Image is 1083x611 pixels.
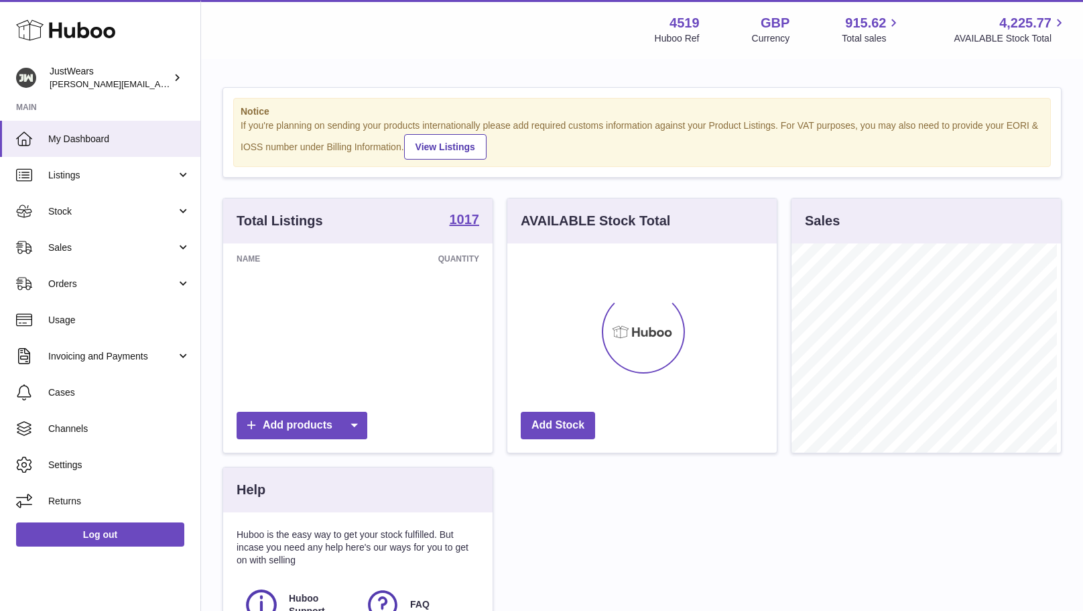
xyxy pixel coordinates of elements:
[761,14,789,32] strong: GBP
[338,243,493,274] th: Quantity
[954,14,1067,45] a: 4,225.77 AVAILABLE Stock Total
[521,212,670,230] h3: AVAILABLE Stock Total
[48,314,190,327] span: Usage
[48,386,190,399] span: Cases
[410,598,430,611] span: FAQ
[241,119,1043,160] div: If you're planning on sending your products internationally please add required customs informati...
[48,459,190,471] span: Settings
[805,212,840,230] h3: Sales
[48,205,176,218] span: Stock
[999,14,1052,32] span: 4,225.77
[670,14,700,32] strong: 4519
[223,243,338,274] th: Name
[842,32,901,45] span: Total sales
[16,522,184,547] a: Log out
[237,481,265,499] h3: Help
[237,412,367,439] a: Add products
[48,169,176,182] span: Listings
[521,412,595,439] a: Add Stock
[237,529,479,567] p: Huboo is the easy way to get your stock fulfilled. But incase you need any help here's our ways f...
[48,133,190,146] span: My Dashboard
[842,14,901,45] a: 915.62 Total sales
[954,32,1067,45] span: AVAILABLE Stock Total
[48,350,176,363] span: Invoicing and Payments
[50,65,170,91] div: JustWears
[48,241,176,254] span: Sales
[450,213,480,229] a: 1017
[237,212,323,230] h3: Total Listings
[450,213,480,226] strong: 1017
[241,105,1043,118] strong: Notice
[404,134,487,160] a: View Listings
[48,495,190,508] span: Returns
[16,68,36,88] img: josh@just-wears.com
[845,14,886,32] span: 915.62
[752,32,790,45] div: Currency
[50,78,269,89] span: [PERSON_NAME][EMAIL_ADDRESS][DOMAIN_NAME]
[48,278,176,290] span: Orders
[655,32,700,45] div: Huboo Ref
[48,423,190,435] span: Channels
